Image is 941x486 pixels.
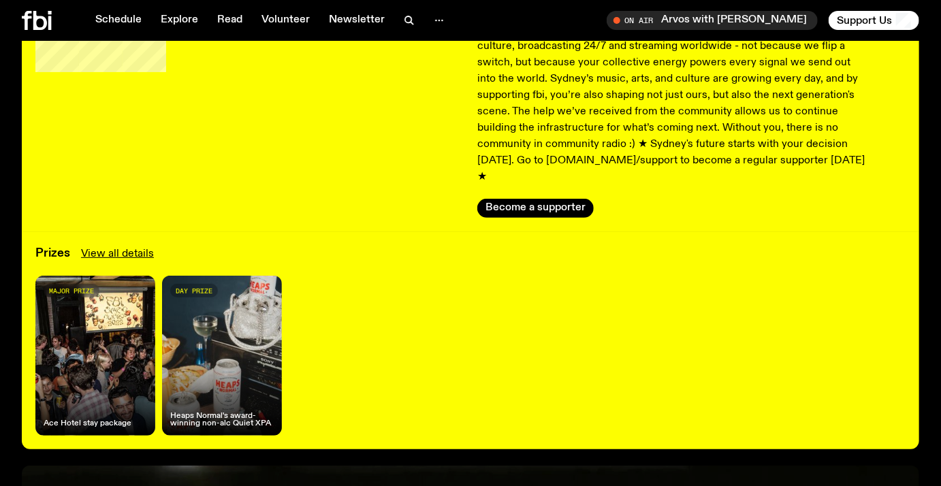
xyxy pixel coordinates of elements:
[176,287,212,295] span: day prize
[477,199,594,218] button: Become a supporter
[49,287,94,295] span: major prize
[829,11,919,30] button: Support Us
[153,11,206,30] a: Explore
[170,412,274,427] h4: Heaps Normal's award-winning non-alc Quiet XPA
[607,11,818,30] button: On AirArvos with [PERSON_NAME]
[253,11,318,30] a: Volunteer
[209,11,251,30] a: Read
[837,14,892,27] span: Support Us
[44,420,131,427] h4: Ace Hotel stay package
[87,11,150,30] a: Schedule
[35,248,70,259] h3: Prizes
[321,11,393,30] a: Newsletter
[81,246,154,262] a: View all details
